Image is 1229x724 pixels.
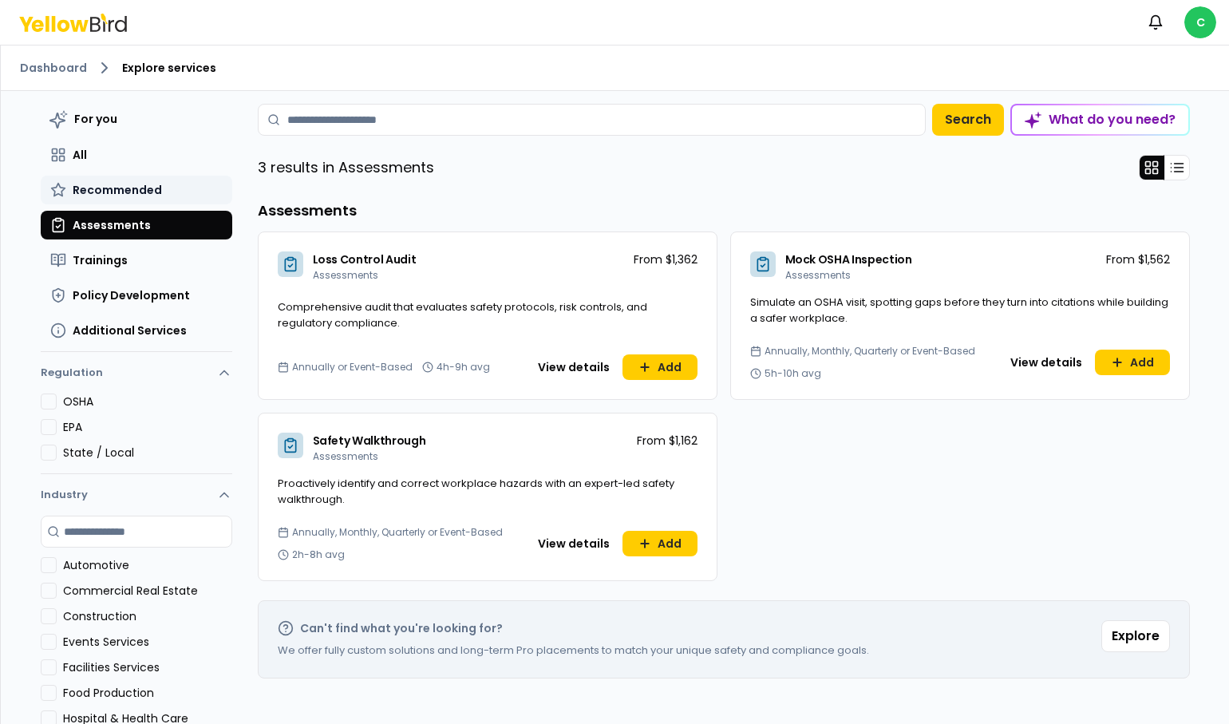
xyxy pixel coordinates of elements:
div: What do you need? [1012,105,1188,134]
button: Add [622,531,697,556]
span: Assessments [313,268,378,282]
label: Events Services [63,634,232,650]
label: OSHA [63,394,232,409]
span: Comprehensive audit that evaluates safety protocols, risk controls, and regulatory compliance. [278,299,647,330]
button: What do you need? [1010,104,1190,136]
span: 2h-8h avg [292,548,345,561]
span: Proactively identify and correct workplace hazards with an expert-led safety walkthrough. [278,476,674,507]
label: State / Local [63,445,232,461]
button: Explore [1101,620,1170,652]
button: View details [528,354,619,380]
span: 5h-10h avg [765,367,821,380]
span: Additional Services [73,322,187,338]
span: Annually, Monthly, Quarterly or Event-Based [765,345,975,358]
span: Assessments [73,217,151,233]
span: Recommended [73,182,162,198]
span: Loss Control Audit [313,251,417,267]
span: Assessments [313,449,378,463]
p: 3 results in Assessments [258,156,434,179]
span: Simulate an OSHA visit, spotting gaps before they turn into citations while building a safer work... [750,295,1168,326]
button: View details [528,531,619,556]
button: Add [1095,350,1170,375]
button: Industry [41,474,232,516]
button: Recommended [41,176,232,204]
button: All [41,140,232,169]
button: Add [622,354,697,380]
span: Assessments [785,268,851,282]
button: Regulation [41,358,232,394]
span: For you [74,111,117,127]
p: We offer fully custom solutions and long-term Pro placements to match your unique safety and comp... [278,643,869,659]
nav: breadcrumb [20,58,1210,77]
h3: Assessments [258,200,1190,222]
button: Additional Services [41,316,232,345]
span: Safety Walkthrough [313,433,426,449]
span: Trainings [73,252,128,268]
label: EPA [63,419,232,435]
div: Regulation [41,394,232,473]
p: From $1,362 [634,251,697,267]
span: Policy Development [73,287,190,303]
button: Search [932,104,1004,136]
span: 4h-9h avg [437,361,490,374]
p: From $1,562 [1106,251,1170,267]
span: Annually or Event-Based [292,361,413,374]
button: For you [41,104,232,134]
span: Annually, Monthly, Quarterly or Event-Based [292,526,503,539]
button: View details [1001,350,1092,375]
a: Dashboard [20,60,87,76]
label: Construction [63,608,232,624]
span: C [1184,6,1216,38]
button: Policy Development [41,281,232,310]
span: All [73,147,87,163]
span: Explore services [122,60,216,76]
span: Mock OSHA Inspection [785,251,912,267]
p: From $1,162 [637,433,697,449]
label: Automotive [63,557,232,573]
h2: Can't find what you're looking for? [300,620,503,636]
label: Food Production [63,685,232,701]
label: Commercial Real Estate [63,583,232,599]
button: Trainings [41,246,232,275]
label: Facilities Services [63,659,232,675]
button: Assessments [41,211,232,239]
